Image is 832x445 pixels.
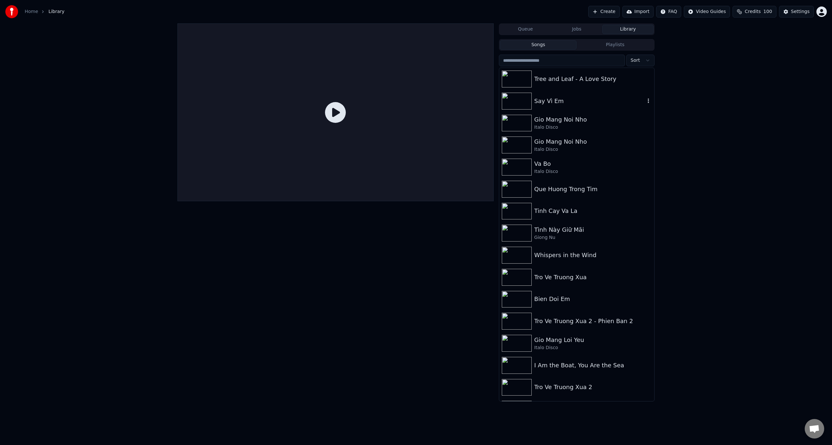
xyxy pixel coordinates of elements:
div: I Am the Boat, You Are the Sea [534,361,652,370]
div: Tro Ve Truong Xua 2 [534,383,652,392]
div: Va Bo [534,159,652,168]
button: Settings [779,6,814,18]
button: Jobs [551,25,603,34]
span: Library [48,8,64,15]
div: Say Vì Em [534,97,645,106]
div: Tinh Cay Va La [534,206,652,216]
button: Playlists [577,40,654,50]
div: Gio Mang Loi Yeu [534,335,652,345]
div: Gio Mang Noi Nho [534,137,652,146]
button: FAQ [656,6,681,18]
button: Library [602,25,654,34]
button: Songs [500,40,577,50]
span: Credits [745,8,760,15]
div: Whispers in the Wind [534,251,652,260]
div: Tro Ve Truong Xua 2 - Phien Ban 2 [534,317,652,326]
img: youka [5,5,18,18]
div: Italo Disco [534,345,652,351]
div: Gio Mang Noi Nho [534,115,652,124]
button: Import [622,6,654,18]
div: Settings [791,8,810,15]
nav: breadcrumb [25,8,64,15]
div: Giong Nu [534,234,652,241]
div: Italo Disco [534,124,652,131]
button: Video Guides [684,6,730,18]
div: Tro Ve Truong Xua [534,273,652,282]
div: Tình Này Giữ Mãi [534,225,652,234]
div: Italo Disco [534,168,652,175]
div: Open chat [805,419,824,438]
a: Home [25,8,38,15]
span: Sort [630,57,640,64]
button: Queue [500,25,551,34]
button: Create [588,6,620,18]
div: Bien Doi Em [534,294,652,304]
span: 100 [763,8,772,15]
div: Tree and Leaf - A Love Story [534,74,652,84]
div: Italo Disco [534,146,652,153]
div: Que Huong Trong Tim [534,185,652,194]
button: Credits100 [733,6,776,18]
